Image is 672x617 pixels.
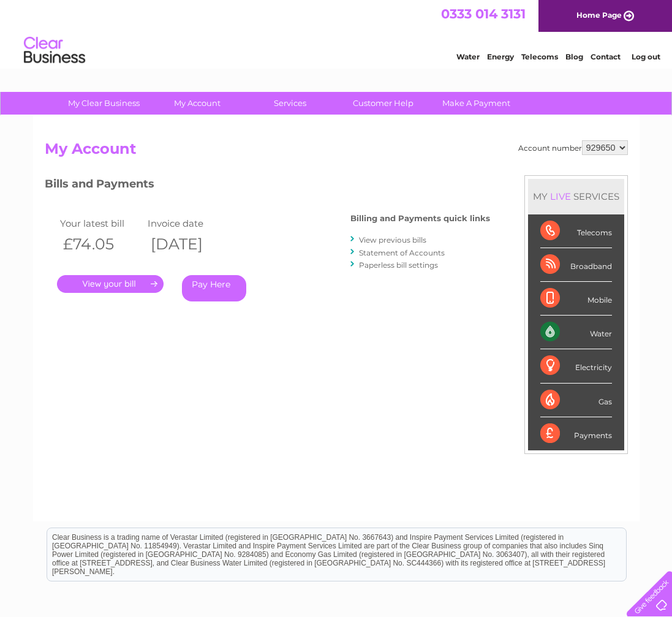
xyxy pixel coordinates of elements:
a: Water [456,52,480,61]
a: Customer Help [333,92,434,115]
div: Clear Business is a trading name of Verastar Limited (registered in [GEOGRAPHIC_DATA] No. 3667643... [47,7,626,59]
div: LIVE [548,191,573,202]
a: Blog [565,52,583,61]
a: My Account [146,92,247,115]
a: Contact [591,52,621,61]
th: [DATE] [145,232,233,257]
h3: Bills and Payments [45,175,490,197]
h4: Billing and Payments quick links [350,214,490,223]
div: Gas [540,384,612,417]
a: Statement of Accounts [359,248,445,257]
div: Water [540,316,612,349]
a: View previous bills [359,235,426,244]
div: Account number [518,140,628,155]
th: £74.05 [57,232,145,257]
div: Telecoms [540,214,612,248]
td: Invoice date [145,215,233,232]
a: Services [240,92,341,115]
div: MY SERVICES [528,179,624,214]
div: Payments [540,417,612,450]
a: 0333 014 3131 [441,6,526,21]
td: Your latest bill [57,215,145,232]
a: Paperless bill settings [359,260,438,270]
h2: My Account [45,140,628,164]
div: Broadband [540,248,612,282]
a: Pay Here [182,275,246,301]
a: My Clear Business [53,92,154,115]
a: Telecoms [521,52,558,61]
div: Electricity [540,349,612,383]
a: . [57,275,164,293]
a: Energy [487,52,514,61]
a: Make A Payment [426,92,527,115]
img: logo.png [23,32,86,69]
div: Mobile [540,282,612,316]
a: Log out [632,52,660,61]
